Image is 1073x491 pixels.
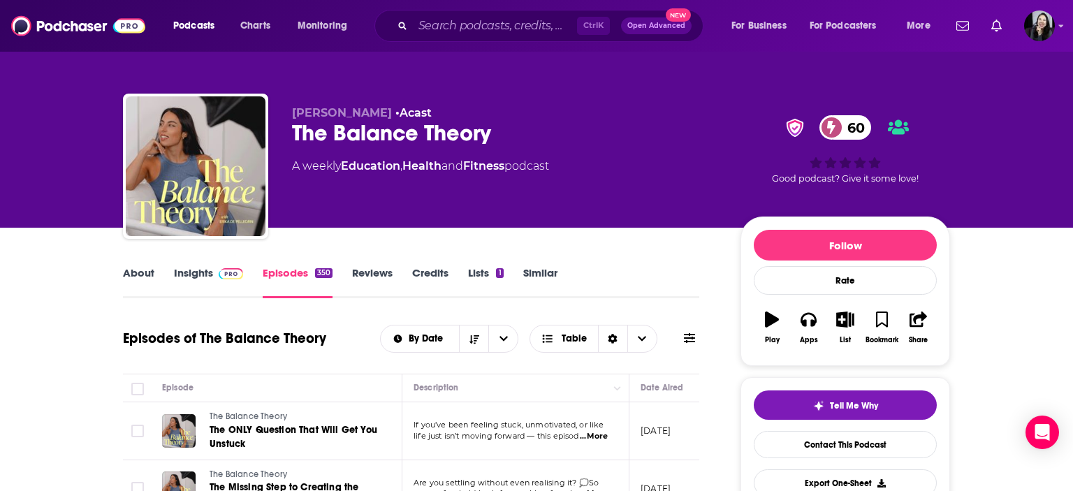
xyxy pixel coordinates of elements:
span: More [907,16,930,36]
span: Podcasts [173,16,214,36]
span: Toggle select row [131,425,144,437]
a: Similar [523,266,557,298]
div: 1 [496,268,503,278]
div: Apps [800,336,818,344]
button: List [827,302,863,353]
img: Podchaser - Follow, Share and Rate Podcasts [11,13,145,39]
button: Sort Direction [459,325,488,352]
a: Charts [231,15,279,37]
div: Bookmark [866,336,898,344]
button: open menu [488,325,518,352]
div: Open Intercom Messenger [1025,416,1059,449]
span: Good podcast? Give it some love! [772,173,919,184]
div: Description [414,379,458,396]
div: A weekly podcast [292,158,549,175]
a: About [123,266,154,298]
span: Charts [240,16,270,36]
button: Follow [754,230,937,261]
a: Fitness [463,159,504,173]
div: Search podcasts, credits, & more... [388,10,717,42]
a: Show notifications dropdown [951,14,975,38]
a: Show notifications dropdown [986,14,1007,38]
span: Monitoring [298,16,347,36]
button: open menu [163,15,233,37]
span: 60 [833,115,872,140]
span: Table [562,334,587,344]
a: 60 [819,115,872,140]
span: Open Advanced [627,22,685,29]
div: Share [909,336,928,344]
button: open menu [722,15,804,37]
img: verified Badge [782,119,808,137]
button: Bookmark [863,302,900,353]
button: Apps [790,302,826,353]
span: The Balance Theory [210,469,287,479]
a: Contact This Podcast [754,431,937,458]
span: [PERSON_NAME] [292,106,392,119]
a: Health [402,159,441,173]
span: and [441,159,463,173]
span: ...More [580,431,608,442]
a: Acast [400,106,432,119]
h2: Choose List sort [380,325,519,353]
a: Episodes350 [263,266,333,298]
span: Ctrl K [577,17,610,35]
span: Logged in as marypoffenroth [1024,10,1055,41]
div: Rate [754,266,937,295]
span: • [395,106,432,119]
img: User Profile [1024,10,1055,41]
span: life just isn’t moving forward — this episod [414,431,579,441]
button: open menu [288,15,365,37]
a: The Balance Theory [210,469,377,481]
button: Share [900,302,937,353]
button: Open AdvancedNew [621,17,692,34]
span: Are you settling without even realising it? 💭So [414,478,599,488]
a: Reviews [352,266,393,298]
div: Play [765,336,780,344]
span: , [400,159,402,173]
button: open menu [801,15,897,37]
p: [DATE] [641,425,671,437]
span: Tell Me Why [830,400,878,411]
a: The ONLY Question That Will Get You Unstuck [210,423,377,451]
a: Credits [412,266,448,298]
button: open menu [381,334,460,344]
div: Date Aired [641,379,683,396]
img: tell me why sparkle [813,400,824,411]
span: New [666,8,691,22]
div: 350 [315,268,333,278]
a: The Balance Theory [210,411,377,423]
span: The Balance Theory [210,411,287,421]
h1: Episodes of The Balance Theory [123,330,326,347]
button: Choose View [530,325,657,353]
img: Podchaser Pro [219,268,243,279]
button: Play [754,302,790,353]
button: Show profile menu [1024,10,1055,41]
input: Search podcasts, credits, & more... [413,15,577,37]
span: For Business [731,16,787,36]
img: The Balance Theory [126,96,265,236]
div: verified Badge60Good podcast? Give it some love! [740,106,950,193]
button: tell me why sparkleTell Me Why [754,390,937,420]
button: open menu [897,15,948,37]
button: Column Actions [609,380,626,397]
div: List [840,336,851,344]
span: By Date [409,334,448,344]
a: InsightsPodchaser Pro [174,266,243,298]
span: For Podcasters [810,16,877,36]
div: Sort Direction [598,325,627,352]
a: Education [341,159,400,173]
a: Lists1 [468,266,503,298]
div: Episode [162,379,194,396]
span: The ONLY Question That Will Get You Unstuck [210,424,377,450]
span: If you’ve been feeling stuck, unmotivated, or like [414,420,604,430]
